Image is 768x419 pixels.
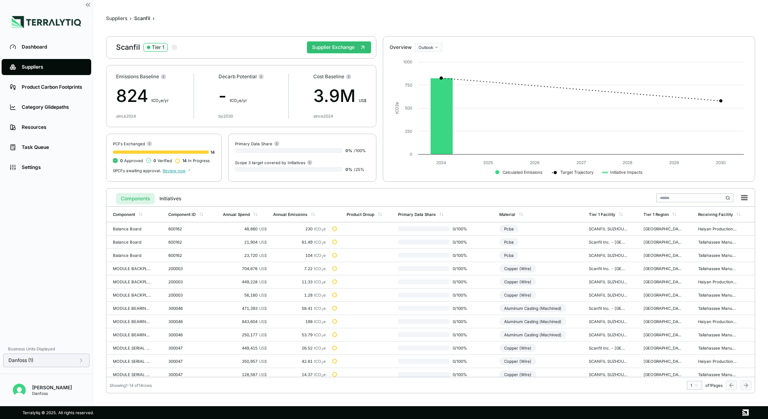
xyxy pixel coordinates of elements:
div: 26.52 [273,346,326,350]
div: Tallahassee Manufacturing [698,253,737,258]
span: tCO e [314,372,326,377]
div: [GEOGRAPHIC_DATA] [643,293,682,297]
div: 11.33 [273,279,326,284]
button: Suppliers [106,15,127,22]
span: tCO e [314,306,326,311]
div: 58.41 [273,306,326,311]
div: 300047 [168,359,207,364]
div: Aluminum Casting (Machined) [499,331,566,339]
div: Emissions Baseline [116,73,169,80]
text: Calculated Emissions [502,170,542,175]
div: Tallahassee Manufacturing [698,266,737,271]
span: t CO e/yr [230,98,247,103]
span: US$ [259,240,267,244]
span: US$ [259,266,267,271]
div: 230 [273,226,326,231]
div: Business Units Displayed [3,344,90,354]
div: 824 [116,83,169,109]
div: 300047 [168,346,207,350]
span: › [130,15,132,22]
div: Overview [390,44,412,51]
div: 1 [690,383,699,388]
div: Copper (Wire) [499,370,536,378]
div: 200003 [168,293,207,297]
sub: 2 [321,228,323,232]
div: Pcba [499,225,519,233]
div: Primary Data Share [398,212,436,217]
div: Tier 1 [152,44,164,51]
div: Tier 1 Region [643,212,669,217]
div: Tallahassee Manufacturing [698,346,737,350]
div: Decarb Potential [219,73,264,80]
sub: 2 [321,255,323,258]
div: Cost Baseline [313,73,366,80]
text: 2024 [437,160,447,165]
sub: 2 [321,295,323,298]
div: Showing 1 - 14 of 14 rows [110,383,152,388]
sub: 2 [321,281,323,285]
div: Aluminum Casting (Machined) [499,304,566,312]
sub: 2 [321,242,323,245]
div: 61.49 [273,240,326,244]
span: 0 / 100 % [449,346,475,350]
div: Component ID [168,212,196,217]
sub: 2 [321,268,323,272]
span: tCO e [314,266,326,271]
span: 0 / 100 % [449,279,475,284]
span: 0 / 100 % [449,293,475,297]
text: 2030 [716,160,725,165]
span: / 25 % [354,167,364,172]
div: by 2030 [219,114,233,118]
span: Verified [153,158,172,163]
span: tCO e [314,359,326,364]
text: 2025 [483,160,493,165]
button: Outlook [415,43,442,52]
div: - [219,83,264,109]
span: › [153,15,155,22]
div: [GEOGRAPHIC_DATA] [643,359,682,364]
text: Target Trajectory [561,170,594,175]
div: 198 [273,319,326,324]
div: 42.81 [273,359,326,364]
div: Scanfil Inc. - [GEOGRAPHIC_DATA] [589,306,627,311]
div: Settings [22,164,83,171]
div: 600162 [168,253,207,258]
div: 449,228 [223,279,267,284]
span: Review now [163,168,190,173]
span: 0 / 100 % [449,319,475,324]
div: 300046 [168,319,207,324]
div: 1.28 [273,293,326,297]
div: Tallahassee Manufacturing [698,372,737,377]
div: Scanfil [116,43,178,52]
div: 48,860 [223,226,267,231]
button: Supplier Exchange [307,41,371,53]
div: Product Carbon Footprints [22,84,83,90]
div: MODULE SERIAL DRIVERS - Main Assy [113,359,151,364]
div: Scope 3 target covered by Initiatives [235,159,313,165]
span: US$ [259,359,267,364]
span: 0 PCFs awaiting approval. [113,168,161,173]
sub: 2 [321,348,323,351]
div: [GEOGRAPHIC_DATA] [643,279,682,284]
div: Category Glidepaths [22,104,83,110]
div: SCANFIL SUZHOU CO., LTD. - [GEOGRAPHIC_DATA] [589,332,627,337]
sub: 2 [237,100,239,104]
span: tCO e [314,332,326,337]
span: In Progress [182,158,210,163]
span: 14 [210,150,215,155]
span: 0 % [345,167,352,172]
div: Primary Data Share [235,140,280,146]
div: Task Queue [22,144,83,151]
div: 14.37 [273,372,326,377]
text: 500 [405,106,412,110]
div: [GEOGRAPHIC_DATA] [643,319,682,324]
span: tCO e [314,240,326,244]
text: tCO e [394,102,399,114]
div: [GEOGRAPHIC_DATA] [643,372,682,377]
div: Scanfil Inc. - [GEOGRAPHIC_DATA] [589,266,627,271]
text: 0 [410,152,412,157]
div: Pcba [499,238,519,246]
div: Tallahassee Manufacturing [698,240,737,244]
div: Copper (Wire) [499,291,536,299]
div: Suppliers [22,64,83,70]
